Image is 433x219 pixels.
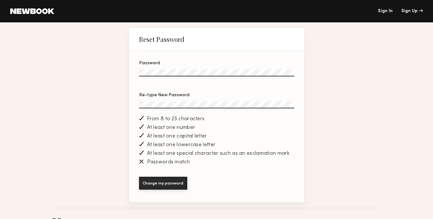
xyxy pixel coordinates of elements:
[147,134,207,139] span: At least one capital letter
[147,160,190,165] span: Passwords match
[139,69,294,76] input: Password
[139,61,294,66] div: Password
[401,9,423,13] div: Sign Up
[139,93,294,98] div: Re-type New Password
[147,125,196,130] span: At least one number
[139,35,184,43] div: Reset Password
[378,9,393,13] a: Sign In
[139,101,294,108] input: Re-type New Password
[147,142,216,148] span: At least one lowercase letter
[139,177,187,190] button: Change my password
[147,151,289,156] span: At least one special character such as an exclamation mark
[147,116,205,122] span: From 8 to 25 characters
